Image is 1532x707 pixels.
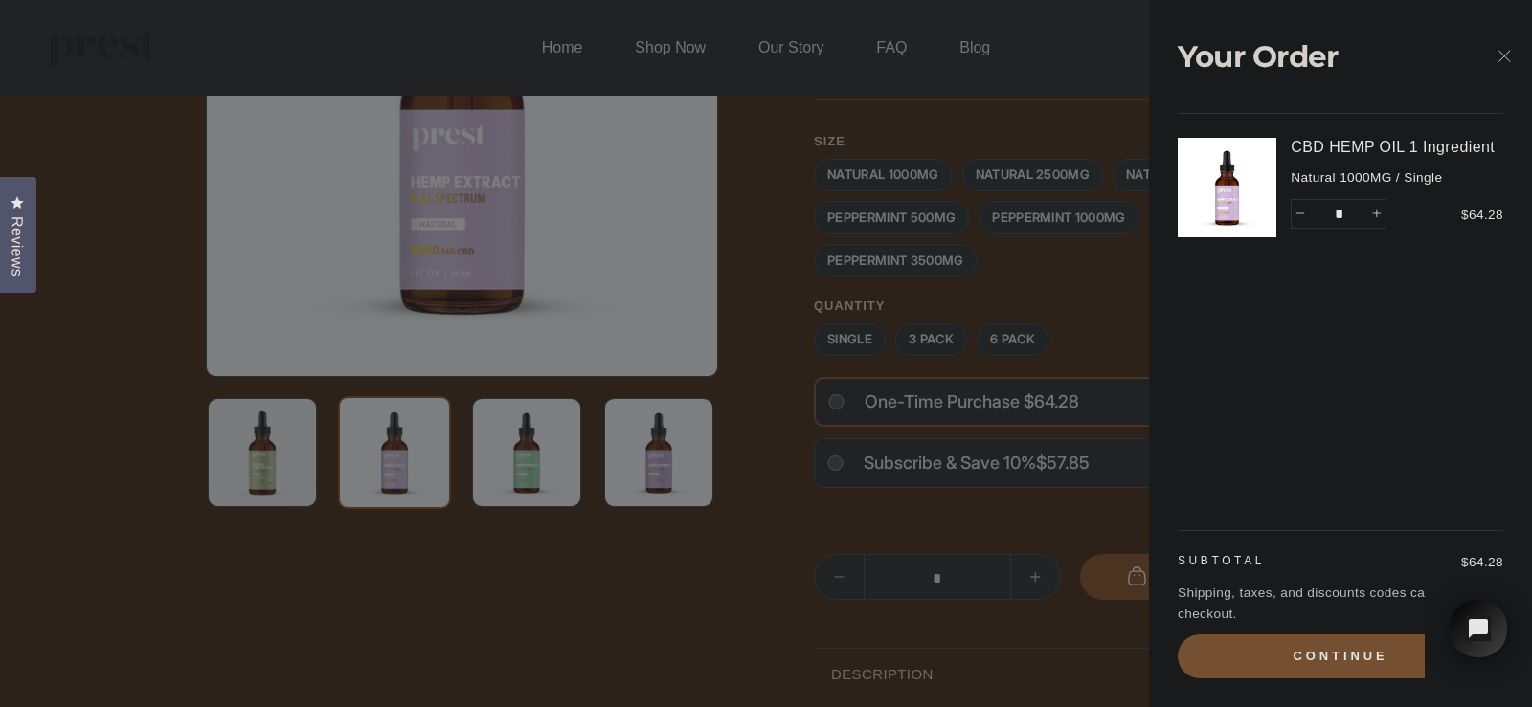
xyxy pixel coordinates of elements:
[1178,552,1340,570] p: Subtotal
[1178,583,1503,625] p: Shipping, taxes, and discounts codes calculated at checkout.
[1425,573,1532,707] iframe: Tidio Chat
[1291,135,1503,160] a: CBD HEMP OIL 1 Ingredient
[1178,634,1503,678] button: Continue
[1291,199,1386,230] input: quantity
[5,216,30,276] span: Reviews
[1178,11,1448,102] div: Your Order
[1291,160,1503,188] span: Natural 1000MG / Single
[1367,199,1386,230] button: Increase item quantity by one
[1461,208,1503,222] span: $64.28
[1178,138,1276,236] img: CBD HEMP OIL 1 Ingredient
[1340,552,1503,573] p: $64.28
[1291,199,1310,230] button: Reduce item quantity by one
